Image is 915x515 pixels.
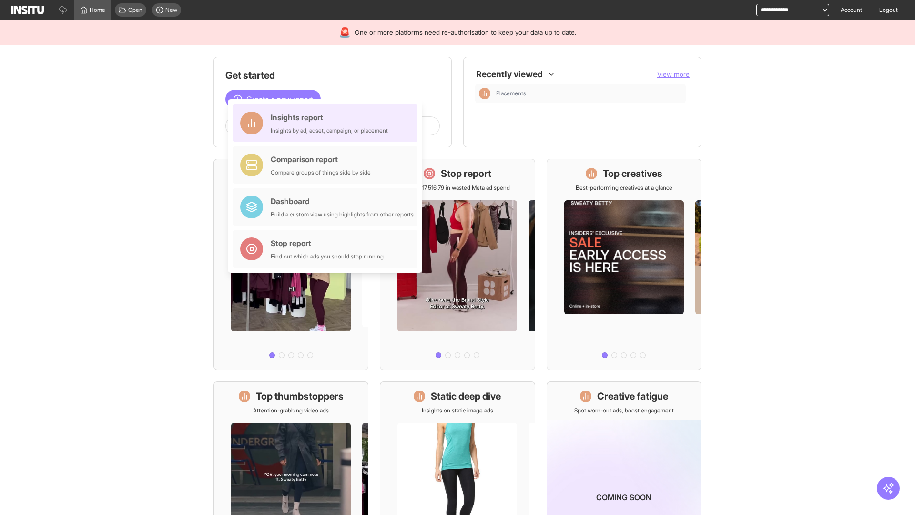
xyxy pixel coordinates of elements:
a: Top creativesBest-performing creatives at a glance [547,159,701,370]
h1: Top creatives [603,167,662,180]
div: Compare groups of things side by side [271,169,371,176]
a: What's live nowSee all active ads instantly [213,159,368,370]
span: Create a new report [246,93,313,105]
span: New [165,6,177,14]
p: Save £17,516.79 in wasted Meta ad spend [405,184,510,192]
span: Placements [496,90,682,97]
span: View more [657,70,690,78]
div: Stop report [271,237,384,249]
div: Insights [479,88,490,99]
span: Placements [496,90,526,97]
span: Open [128,6,142,14]
span: Home [90,6,105,14]
h1: Stop report [441,167,491,180]
p: Attention-grabbing video ads [253,407,329,414]
p: Insights on static image ads [422,407,493,414]
a: Stop reportSave £17,516.79 in wasted Meta ad spend [380,159,535,370]
h1: Get started [225,69,440,82]
div: Comparison report [271,154,371,165]
span: One or more platforms need re-authorisation to keep your data up to date. [355,28,576,37]
div: 🚨 [339,26,351,39]
div: Find out which ads you should stop running [271,253,384,260]
p: Best-performing creatives at a glance [576,184,672,192]
div: Build a custom view using highlights from other reports [271,211,414,218]
div: Insights by ad, adset, campaign, or placement [271,127,388,134]
button: View more [657,70,690,79]
h1: Static deep dive [431,390,501,403]
h1: Top thumbstoppers [256,390,344,403]
button: Create a new report [225,90,321,109]
div: Dashboard [271,196,414,207]
div: Insights report [271,112,388,123]
img: Logo [11,6,44,14]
